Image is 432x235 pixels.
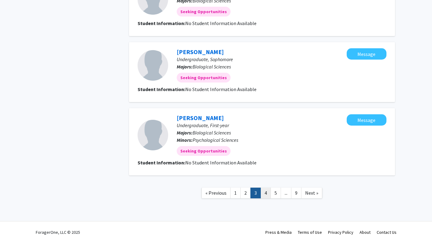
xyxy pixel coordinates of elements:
[193,130,231,136] span: Biological Sciences
[185,86,257,92] span: No Student Information Available
[177,122,229,128] span: Undergraduate, First-year
[138,160,185,166] b: Student Information:
[177,130,193,136] b: Majors:
[177,7,231,17] mat-chip: Seeking Opportunities
[129,182,395,206] nav: Page navigation
[138,20,185,26] b: Student Information:
[185,160,257,166] span: No Student Information Available
[328,229,353,235] a: Privacy Policy
[291,188,301,198] a: 9
[347,114,386,126] button: Message Yanna Ngo
[240,188,251,198] a: 2
[177,114,224,122] a: [PERSON_NAME]
[177,56,233,62] span: Undergraduate, Sophomore
[260,188,271,198] a: 4
[230,188,241,198] a: 1
[193,64,231,70] span: Biological Sciences
[250,188,261,198] a: 3
[177,64,193,70] b: Majors:
[177,48,224,56] a: [PERSON_NAME]
[5,207,26,230] iframe: Chat
[265,229,292,235] a: Press & Media
[193,137,238,143] span: Psychological Sciences
[177,73,231,83] mat-chip: Seeking Opportunities
[360,229,371,235] a: About
[271,188,281,198] a: 5
[205,190,227,196] span: « Previous
[177,146,231,156] mat-chip: Seeking Opportunities
[347,48,386,60] button: Message Nathaniel Broyles
[298,229,322,235] a: Terms of Use
[285,190,287,196] span: ...
[138,86,185,92] b: Student Information:
[301,188,322,198] a: Next
[377,229,397,235] a: Contact Us
[185,20,257,26] span: No Student Information Available
[305,190,318,196] span: Next »
[201,188,231,198] a: Previous
[177,137,193,143] b: Minors:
